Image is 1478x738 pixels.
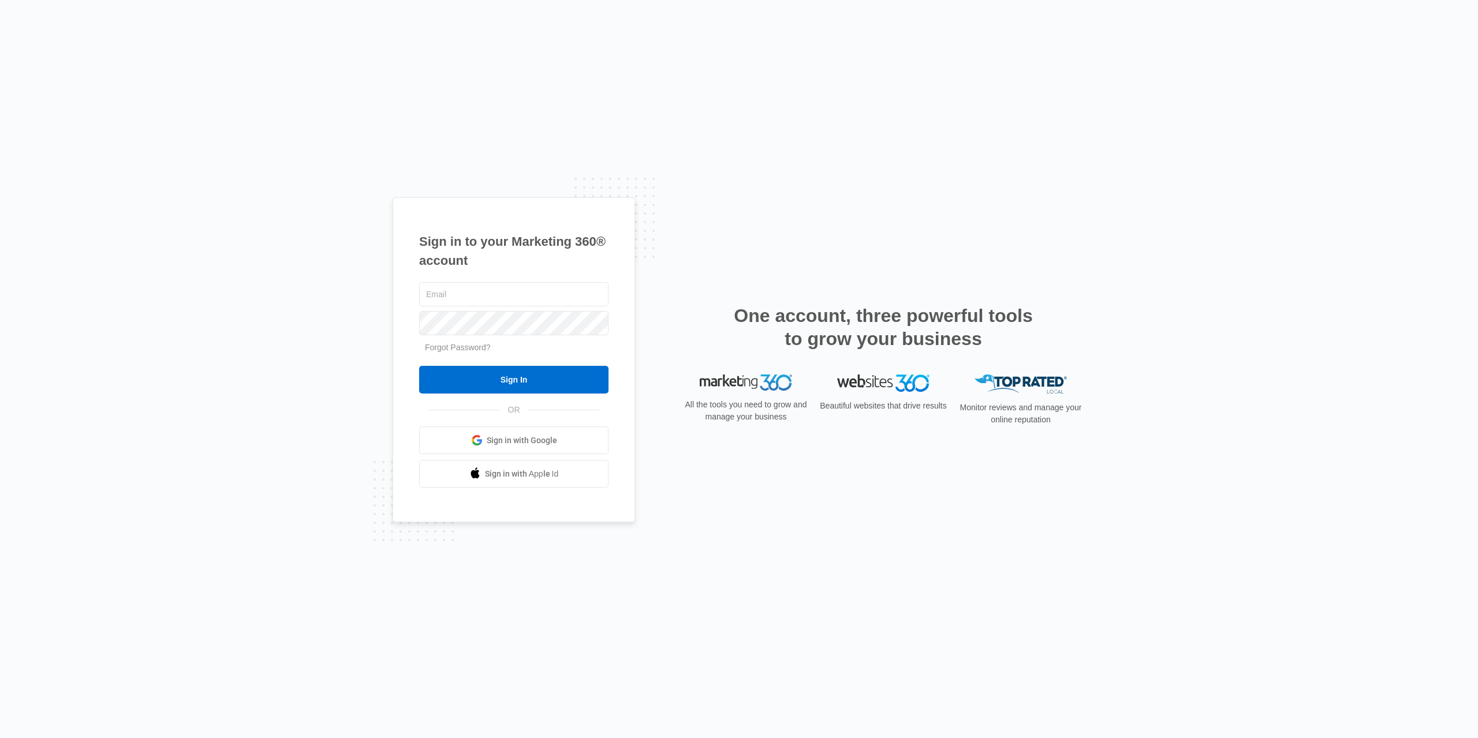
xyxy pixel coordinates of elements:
[419,232,609,270] h1: Sign in to your Marketing 360® account
[487,434,557,447] span: Sign in with Google
[975,374,1067,394] img: Top Rated Local
[425,343,491,352] a: Forgot Password?
[819,400,948,412] p: Beautiful websites that drive results
[419,460,609,488] a: Sign in with Apple Id
[956,402,1085,426] p: Monitor reviews and manage your online reputation
[485,468,559,480] span: Sign in with Apple Id
[700,374,792,391] img: Marketing 360
[837,374,930,391] img: Websites 360
[681,399,811,423] p: All the tools you need to grow and manage your business
[419,426,609,454] a: Sign in with Google
[500,404,528,416] span: OR
[730,304,1036,350] h2: One account, three powerful tools to grow your business
[419,366,609,394] input: Sign In
[419,282,609,306] input: Email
